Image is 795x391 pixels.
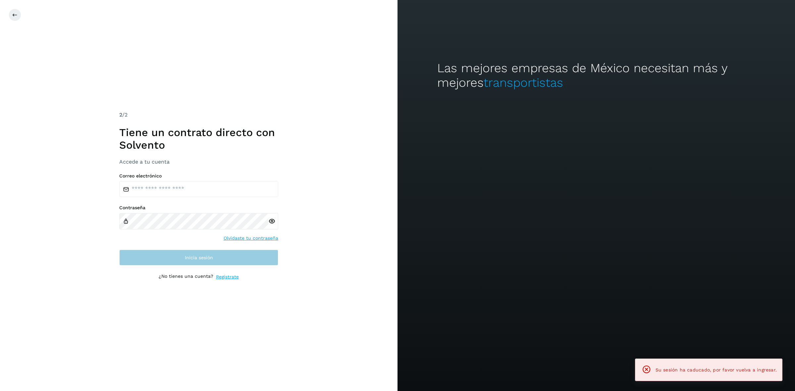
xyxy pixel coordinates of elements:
[216,273,239,280] a: Regístrate
[224,235,278,242] a: Olvidaste tu contraseña
[484,75,563,90] span: transportistas
[656,367,777,372] span: Su sesión ha caducado, por favor vuelva a ingresar.
[119,250,278,266] button: Inicia sesión
[119,126,278,152] h1: Tiene un contrato directo con Solvento
[185,255,213,260] span: Inicia sesión
[119,112,122,118] span: 2
[119,205,278,211] label: Contraseña
[159,273,213,280] p: ¿No tienes una cuenta?
[437,61,755,90] h2: Las mejores empresas de México necesitan más y mejores
[119,173,278,179] label: Correo electrónico
[119,159,278,165] h3: Accede a tu cuenta
[119,111,278,119] div: /2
